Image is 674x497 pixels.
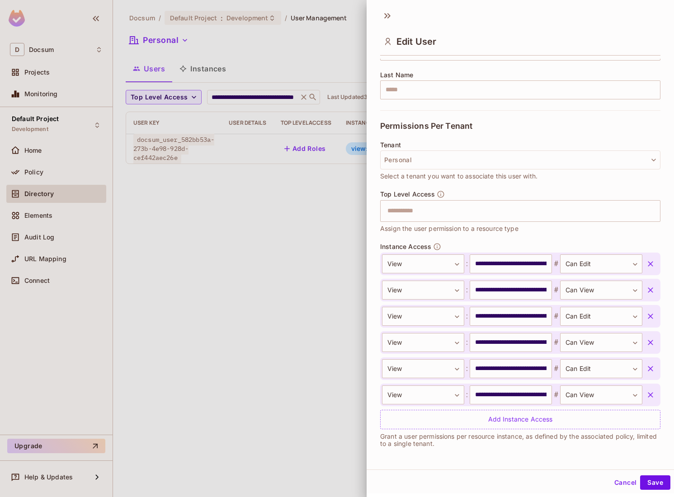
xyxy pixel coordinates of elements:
span: # [552,285,560,295]
button: Open [655,210,657,211]
div: View [382,281,464,300]
div: Can View [560,333,642,352]
span: Top Level Access [380,191,435,198]
span: : [464,311,470,322]
span: : [464,389,470,400]
button: Save [640,475,670,490]
p: Grant a user permissions per resource instance, as defined by the associated policy, limited to a... [380,433,660,447]
span: # [552,258,560,269]
div: Can View [560,385,642,404]
div: View [382,307,464,326]
span: : [464,337,470,348]
div: Can View [560,281,642,300]
span: # [552,311,560,322]
div: View [382,359,464,378]
span: Edit User [396,36,436,47]
div: Can Edit [560,307,642,326]
span: Permissions Per Tenant [380,122,472,131]
button: Cancel [611,475,640,490]
div: View [382,333,464,352]
div: View [382,254,464,273]
button: Personal [380,150,660,169]
span: Assign the user permission to a resource type [380,224,518,234]
span: Instance Access [380,243,431,250]
span: Last Name [380,71,413,79]
span: : [464,285,470,295]
div: Add Instance Access [380,410,660,429]
span: : [464,258,470,269]
div: Can Edit [560,359,642,378]
div: Can Edit [560,254,642,273]
span: Tenant [380,141,401,149]
span: Select a tenant you want to associate this user with. [380,171,537,181]
span: # [552,363,560,374]
span: # [552,389,560,400]
span: : [464,363,470,374]
div: View [382,385,464,404]
span: # [552,337,560,348]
